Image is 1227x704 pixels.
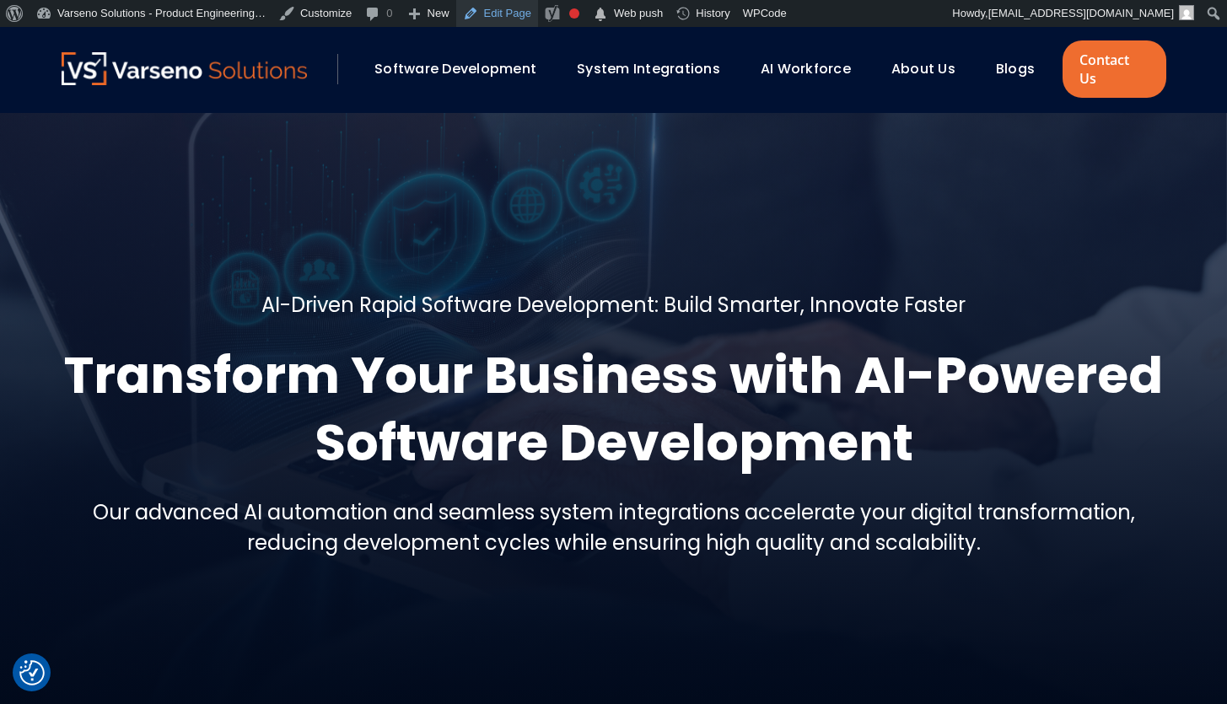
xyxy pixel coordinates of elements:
h5: AI-Driven Rapid Software Development: Build Smarter, Innovate Faster [261,290,966,320]
button: Cookie Settings [19,660,45,685]
div: System Integrations [568,55,744,83]
div: About Us [883,55,979,83]
h5: Our advanced AI automation and seamless system integrations accelerate your digital transformatio... [62,497,1166,558]
a: Blogs [996,59,1035,78]
a: AI Workforce [761,59,851,78]
span: [EMAIL_ADDRESS][DOMAIN_NAME] [988,7,1174,19]
div: AI Workforce [752,55,875,83]
img: Revisit consent button [19,660,45,685]
a: Contact Us [1063,40,1165,98]
img: Varseno Solutions – Product Engineering & IT Services [62,52,308,85]
a: About Us [891,59,955,78]
span:  [592,3,609,26]
div: Needs improvement [569,8,579,19]
a: Varseno Solutions – Product Engineering & IT Services [62,52,308,86]
div: Software Development [366,55,560,83]
a: Software Development [374,59,536,78]
h1: Transform Your Business with AI-Powered Software Development [62,341,1166,476]
div: Blogs [988,55,1058,83]
a: System Integrations [577,59,720,78]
